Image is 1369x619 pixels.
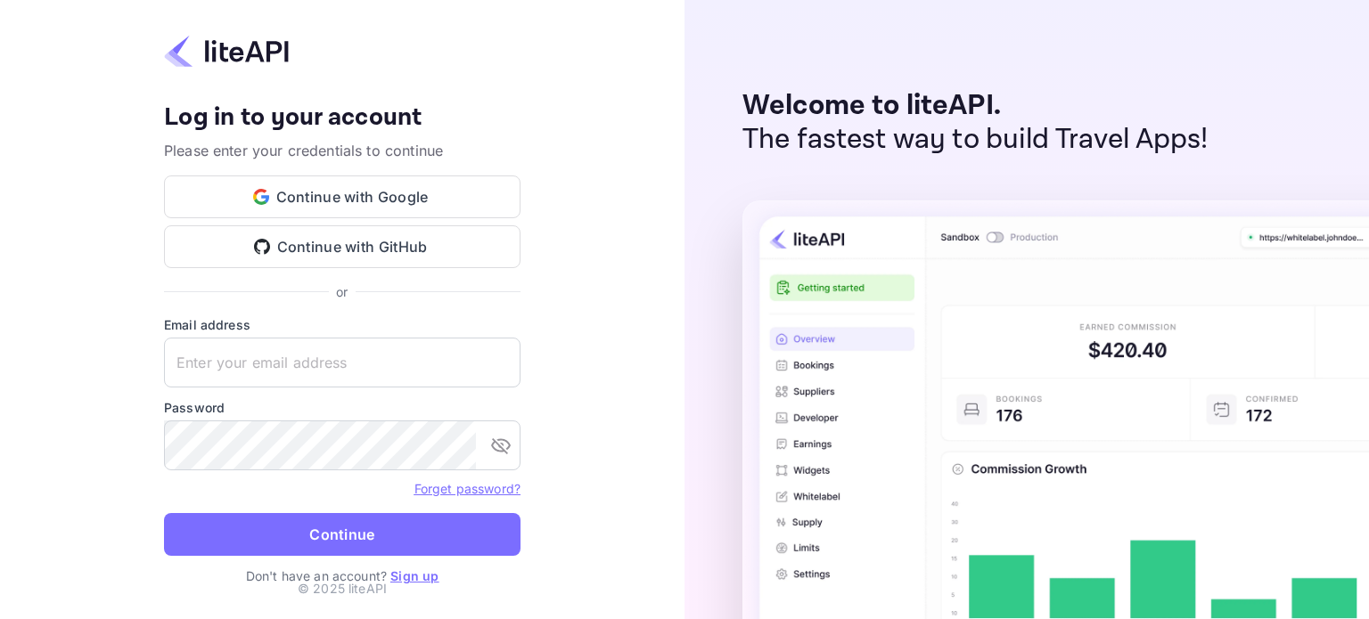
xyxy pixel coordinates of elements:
[164,175,521,218] button: Continue with Google
[164,225,521,268] button: Continue with GitHub
[298,579,387,598] p: © 2025 liteAPI
[414,481,521,496] a: Forget password?
[164,34,289,69] img: liteapi
[164,338,521,387] input: Enter your email address
[164,315,521,334] label: Email address
[164,566,521,585] p: Don't have an account?
[164,140,521,161] p: Please enter your credentials to continue
[336,282,348,301] p: or
[742,89,1209,123] p: Welcome to liteAPI.
[164,398,521,417] label: Password
[390,568,439,583] a: Sign up
[742,123,1209,157] p: The fastest way to build Travel Apps!
[164,102,521,134] h4: Log in to your account
[483,428,519,463] button: toggle password visibility
[414,479,521,497] a: Forget password?
[164,513,521,556] button: Continue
